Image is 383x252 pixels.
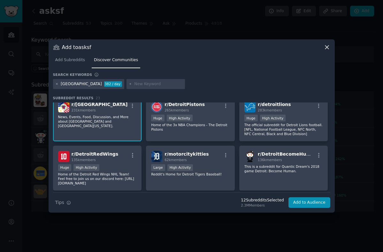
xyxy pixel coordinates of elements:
span: r/ detroitlions [258,102,291,107]
button: Tips [53,197,73,208]
p: This is a subreddit for Quantic Dream's 2018 game Detroit: Become Human. [244,164,323,173]
span: Tips [55,199,64,206]
div: High Activity [260,115,286,121]
div: [GEOGRAPHIC_DATA] [61,81,102,87]
img: DetroitPistons [151,101,162,112]
div: Large [151,164,165,171]
div: 382 / day [104,81,122,87]
div: High Activity [167,164,193,171]
a: Add Subreddits [53,55,87,68]
div: 12 Subreddit s Selected [241,198,284,203]
span: 62k members [165,158,187,162]
div: Huge [151,115,165,121]
span: Discover Communities [94,57,138,63]
span: 265k members [165,108,189,112]
span: 283k members [258,108,282,112]
img: DetroitRedWings [58,151,69,162]
h3: Search keywords [53,72,92,77]
span: 135k members [72,158,96,162]
div: Huge [58,164,72,171]
p: Home of the Detroit Red Wings NHL Team! Feel free to join us on our discord here: [URL][DOMAIN_NAME] [58,172,137,185]
span: 23 [96,96,100,100]
div: High Activity [73,164,99,171]
img: motorcitykitties [151,151,162,162]
img: detroitlions [244,101,256,112]
h3: Add to asksf [62,44,91,51]
span: Add Subreddits [55,57,85,63]
div: 2.3M Members [241,203,284,207]
span: r/ DetroitRedWings [72,151,119,157]
input: New Keyword [134,81,183,87]
span: r/ [GEOGRAPHIC_DATA] [72,102,128,107]
div: High Activity [167,115,193,121]
p: Home of the 3x NBA Champions - The Detroit Pistons [151,123,230,132]
span: 231k members [72,108,96,112]
span: r/ motorcitykitties [165,151,209,157]
p: Reddit's Home for Detroit Tigers Baseball! [151,172,230,176]
p: News, Events, Food, Discussion, and More about [GEOGRAPHIC_DATA] and [GEOGRAPHIC_DATA][US_STATE]. [58,115,137,128]
span: r/ DetroitPistons [165,102,205,107]
span: Subreddit Results [53,96,94,100]
span: r/ DetroitBecomeHuman [258,151,317,157]
span: 136k members [258,158,282,162]
a: Discover Communities [92,55,140,68]
div: Huge [244,115,258,121]
p: The official subreddit for Detroit Lions football. [NFL, National Football League, NFC North, NFC... [244,123,323,136]
img: Detroit [58,101,69,112]
img: DetroitBecomeHuman [244,151,256,162]
button: Add to Audience [288,197,330,208]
